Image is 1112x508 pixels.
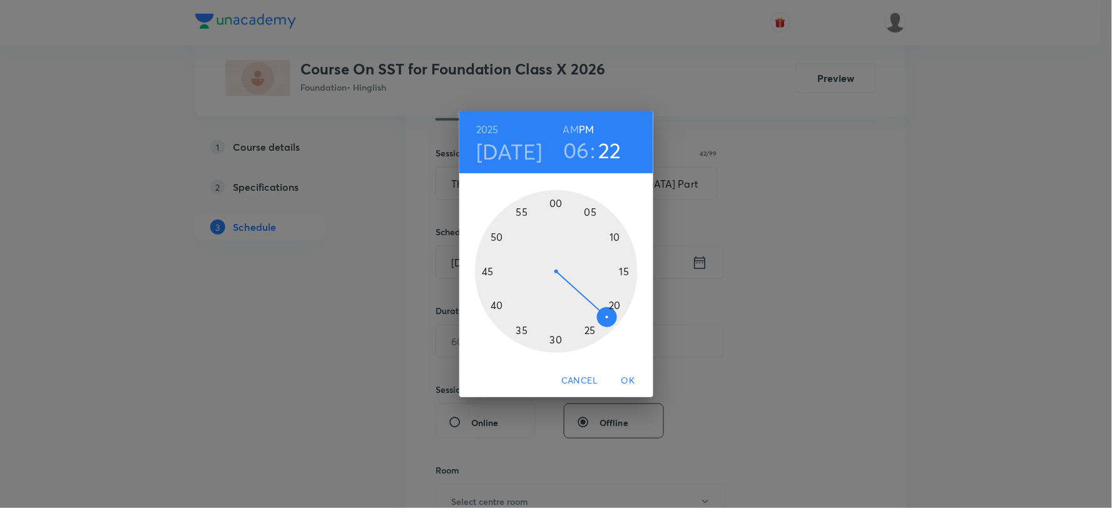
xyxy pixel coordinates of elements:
[556,369,603,392] button: Cancel
[563,137,589,163] button: 06
[613,373,643,389] span: OK
[591,137,596,163] h3: :
[476,138,543,165] button: [DATE]
[579,121,594,138] button: PM
[476,121,499,138] button: 2025
[561,373,598,389] span: Cancel
[563,121,579,138] button: AM
[608,369,648,392] button: OK
[598,137,621,163] button: 22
